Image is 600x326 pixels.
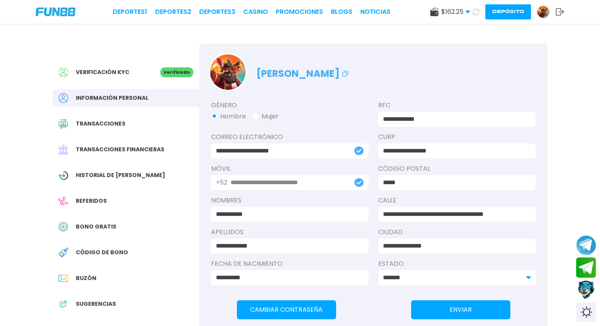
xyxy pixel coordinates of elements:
label: Código Postal [378,164,536,173]
img: Transaction History [58,119,68,129]
span: Transacciones financieras [76,145,164,154]
a: Avatar [537,6,556,18]
button: Depósito [485,4,531,19]
label: Calle [378,196,536,205]
button: Join telegram [576,257,596,278]
button: Contact customer service [576,280,596,300]
span: Historial de [PERSON_NAME] [76,171,165,179]
img: Personal [58,93,68,103]
button: Hombre [211,112,246,121]
div: Switch theme [576,302,596,322]
button: ENVIAR [411,300,510,319]
label: Estado [378,259,536,269]
span: Buzón [76,274,96,282]
a: App FeedbackSugerencias [52,295,199,313]
span: Bono Gratis [76,223,116,231]
img: Referral [58,196,68,206]
span: Verificación KYC [76,68,129,76]
span: Información personal [76,94,148,102]
label: Ciudad [378,227,536,237]
a: Financial TransactionTransacciones financieras [52,141,199,158]
a: Transaction HistoryTransacciones [52,115,199,133]
button: Join telegram channel [576,235,596,255]
label: NOMBRES [211,196,369,205]
label: CURP [378,132,536,142]
a: Deportes3 [199,7,235,17]
a: InboxBuzón [52,269,199,287]
img: Financial Transaction [58,145,68,154]
span: Transacciones [76,120,125,128]
p: +52 [216,178,227,187]
a: Promociones [276,7,323,17]
span: Referidos [76,197,107,205]
a: Deportes1 [113,7,147,17]
a: Verificación KYCVerificado [52,63,199,81]
p: [PERSON_NAME] [256,63,350,81]
a: NOTICIAS [360,7,390,17]
button: Mujer [252,112,279,121]
label: Correo electrónico [211,132,369,142]
a: PersonalInformación personal [52,89,199,107]
a: CASINO [243,7,268,17]
span: Sugerencias [76,300,116,308]
label: Fecha de Nacimiento [211,259,369,269]
img: App Feedback [58,299,68,309]
label: Género [211,101,369,110]
label: Móvil [211,164,369,173]
a: Wagering TransactionHistorial de [PERSON_NAME] [52,166,199,184]
p: Verificado [160,67,193,77]
a: ReferralReferidos [52,192,199,210]
span: $ 162.25 [441,7,470,17]
a: Redeem BonusCódigo de bono [52,244,199,261]
a: Deportes2 [155,7,191,17]
img: Company Logo [36,8,75,16]
img: Avatar [537,6,549,18]
img: Inbox [58,273,68,283]
label: RFC [378,101,536,110]
button: Cambiar Contraseña [237,300,336,319]
img: Redeem Bonus [58,248,68,257]
label: APELLIDOS [211,227,369,237]
a: Free BonusBono Gratis [52,218,199,236]
img: Wagering Transaction [58,170,68,180]
a: BLOGS [331,7,352,17]
img: Free Bonus [58,222,68,232]
span: Código de bono [76,248,128,257]
img: Avatar [210,54,246,90]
